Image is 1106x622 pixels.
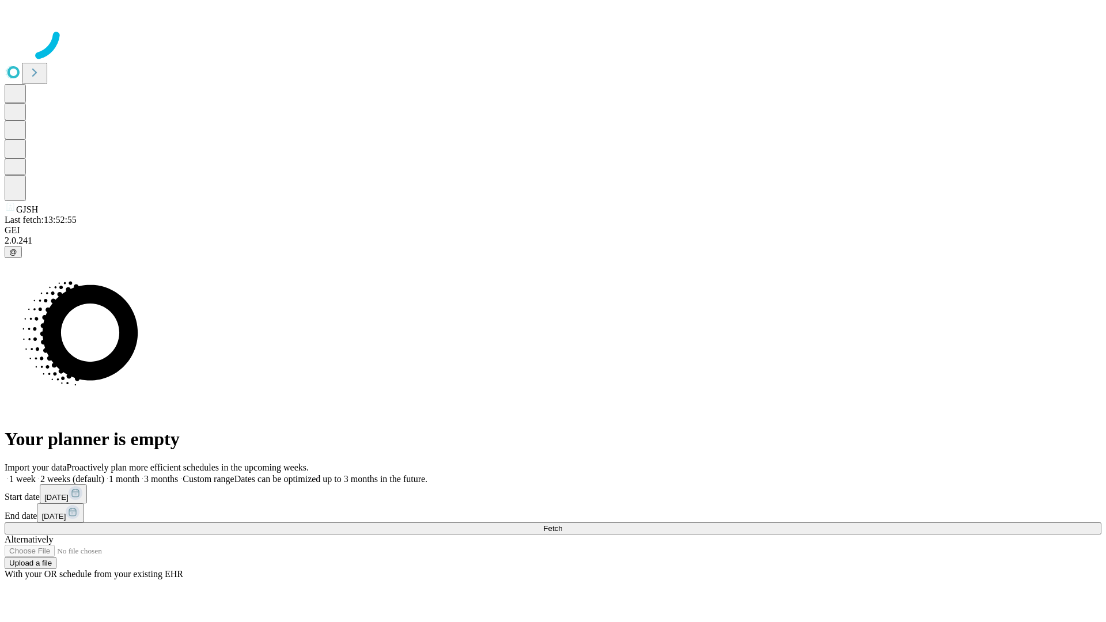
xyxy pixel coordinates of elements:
[5,484,1101,503] div: Start date
[5,569,183,579] span: With your OR schedule from your existing EHR
[109,474,139,484] span: 1 month
[9,474,36,484] span: 1 week
[44,493,69,502] span: [DATE]
[5,428,1101,450] h1: Your planner is empty
[67,462,309,472] span: Proactively plan more efficient schedules in the upcoming weeks.
[9,248,17,256] span: @
[5,236,1101,246] div: 2.0.241
[16,204,38,214] span: GJSH
[5,503,1101,522] div: End date
[5,215,77,225] span: Last fetch: 13:52:55
[40,484,87,503] button: [DATE]
[5,557,56,569] button: Upload a file
[234,474,427,484] span: Dates can be optimized up to 3 months in the future.
[5,522,1101,534] button: Fetch
[5,534,53,544] span: Alternatively
[144,474,178,484] span: 3 months
[41,512,66,521] span: [DATE]
[5,246,22,258] button: @
[40,474,104,484] span: 2 weeks (default)
[5,225,1101,236] div: GEI
[183,474,234,484] span: Custom range
[5,462,67,472] span: Import your data
[37,503,84,522] button: [DATE]
[543,524,562,533] span: Fetch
